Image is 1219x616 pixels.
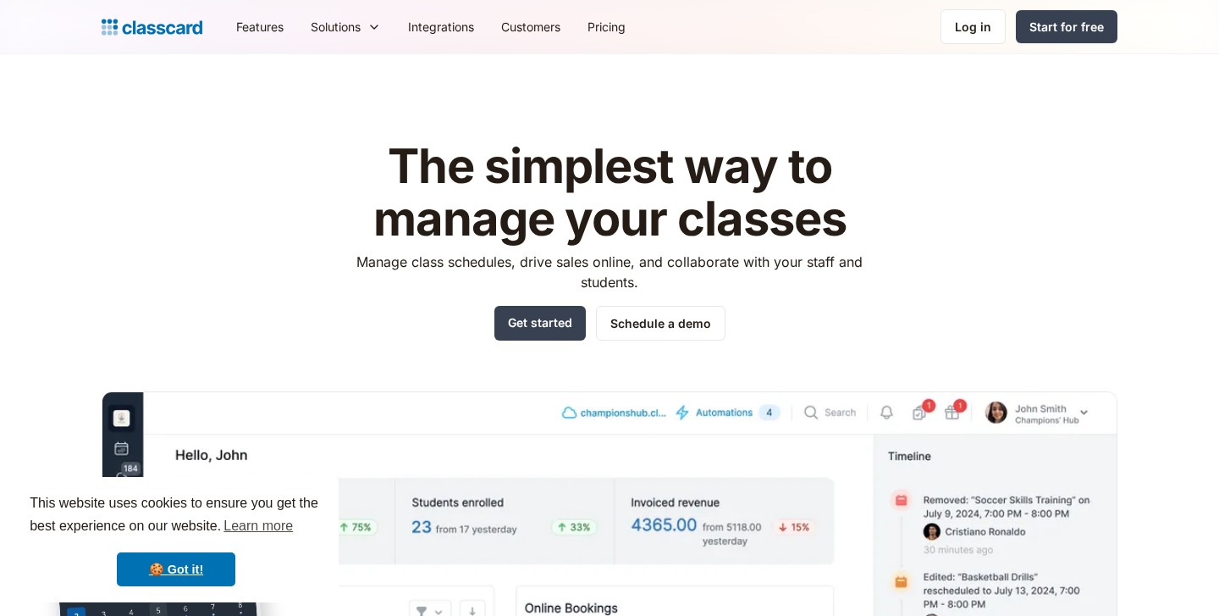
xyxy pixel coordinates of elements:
p: Manage class schedules, drive sales online, and collaborate with your staff and students. [341,252,879,292]
a: Log in [940,9,1006,44]
a: Pricing [574,8,639,46]
a: learn more about cookies [221,513,295,539]
a: Schedule a demo [596,306,725,341]
div: cookieconsent [14,477,339,602]
div: Log in [955,18,991,36]
div: Solutions [297,8,394,46]
a: Get started [494,306,586,341]
h1: The simplest way to manage your classes [341,141,879,245]
a: Features [223,8,297,46]
a: home [102,15,202,39]
a: Integrations [394,8,488,46]
a: dismiss cookie message [117,552,235,586]
span: This website uses cookies to ensure you get the best experience on our website. [30,493,323,539]
div: Solutions [311,18,361,36]
div: Start for free [1029,18,1104,36]
a: Customers [488,8,574,46]
a: Start for free [1016,10,1117,43]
